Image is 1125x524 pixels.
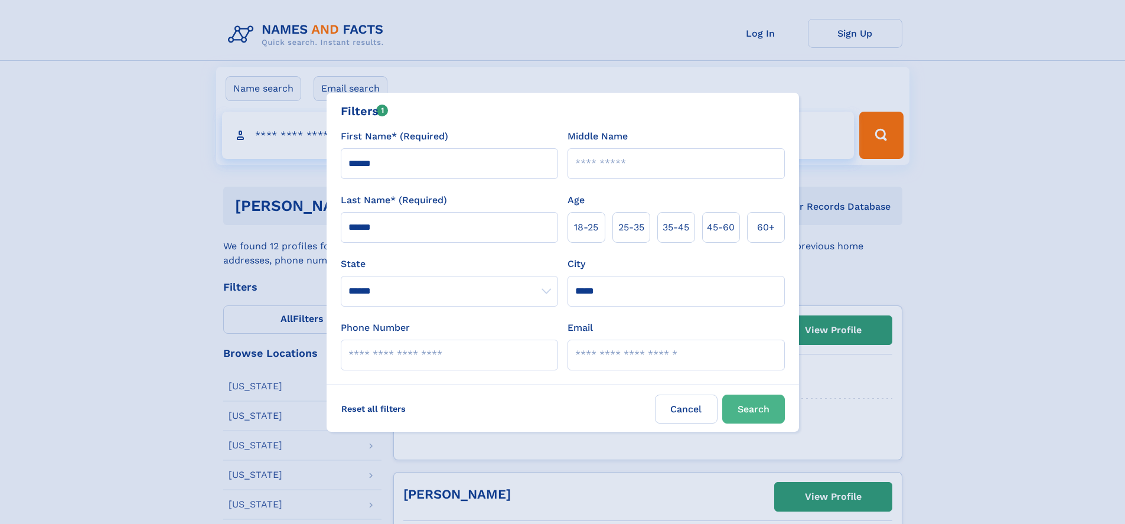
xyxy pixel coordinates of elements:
[341,102,389,120] div: Filters
[618,220,644,235] span: 25‑35
[341,257,558,271] label: State
[663,220,689,235] span: 35‑45
[341,129,448,144] label: First Name* (Required)
[707,220,735,235] span: 45‑60
[574,220,598,235] span: 18‑25
[655,395,718,424] label: Cancel
[568,257,585,271] label: City
[722,395,785,424] button: Search
[341,321,410,335] label: Phone Number
[568,321,593,335] label: Email
[757,220,775,235] span: 60+
[334,395,413,423] label: Reset all filters
[568,193,585,207] label: Age
[568,129,628,144] label: Middle Name
[341,193,447,207] label: Last Name* (Required)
